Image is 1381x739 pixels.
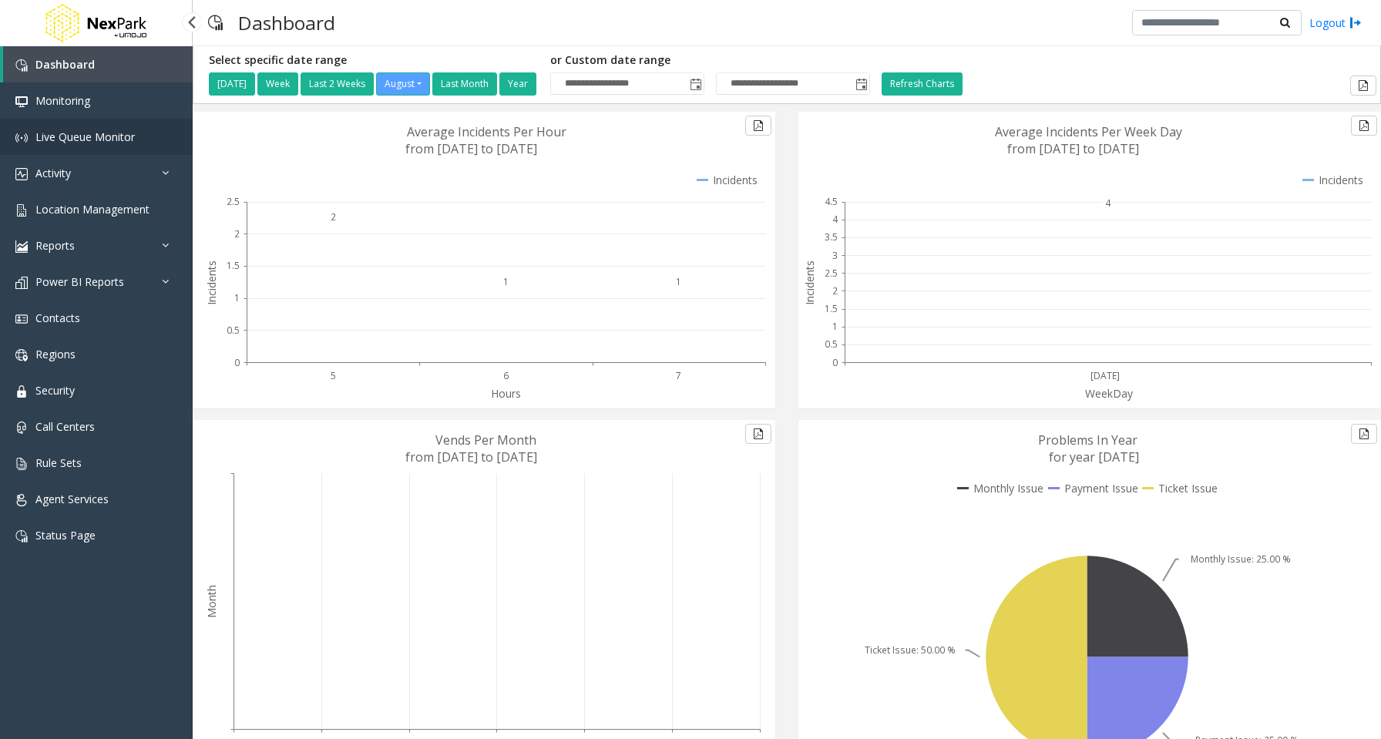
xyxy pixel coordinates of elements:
text: from [DATE] to [DATE] [405,448,537,465]
span: Regions [35,347,76,361]
span: Live Queue Monitor [35,129,135,144]
button: Export to pdf [1350,76,1376,96]
a: Logout [1309,15,1362,31]
button: Export to pdf [745,116,771,136]
span: Toggle popup [852,73,869,95]
span: Power BI Reports [35,274,124,289]
text: from [DATE] to [DATE] [405,140,537,157]
span: Toggle popup [687,73,704,95]
span: Status Page [35,528,96,542]
text: 1 [234,291,240,304]
span: Activity [35,166,71,180]
text: 4 [1105,197,1111,210]
text: Average Incidents Per Hour [407,123,566,140]
text: 1 [503,275,509,288]
text: from [DATE] to [DATE] [1007,140,1139,157]
text: 1.5 [227,259,240,272]
span: Dashboard [35,57,95,72]
img: 'icon' [15,530,28,542]
span: Rule Sets [35,455,82,470]
button: Export to pdf [1351,116,1377,136]
img: 'icon' [15,313,28,325]
img: 'icon' [15,277,28,289]
button: August [376,72,430,96]
button: Last Month [432,72,497,96]
text: 4.5 [825,195,838,208]
img: 'icon' [15,240,28,253]
text: Ticket Issue: 50.00 % [865,643,956,657]
text: WeekDay [1085,386,1134,401]
text: [DATE] [1090,369,1120,382]
img: 'icon' [15,349,28,361]
text: 2.5 [825,267,838,280]
text: 1 [832,320,838,333]
a: Dashboard [3,46,193,82]
h5: or Custom date range [550,54,870,67]
text: Average Incidents Per Week Day [995,123,1182,140]
text: Incidents [802,260,817,305]
img: pageIcon [208,4,223,42]
img: 'icon' [15,494,28,506]
img: 'icon' [15,132,28,144]
text: Incidents [204,260,219,305]
text: 3.5 [825,230,838,244]
text: 3 [832,249,838,262]
img: 'icon' [15,59,28,72]
text: 0 [832,356,838,369]
text: Monthly Issue: 25.00 % [1191,553,1291,566]
span: Call Centers [35,419,95,434]
button: Last 2 Weeks [301,72,374,96]
span: Agent Services [35,492,109,506]
h3: Dashboard [230,4,343,42]
span: Reports [35,238,75,253]
button: Export to pdf [745,424,771,444]
span: Contacts [35,311,80,325]
text: 1.5 [825,302,838,315]
text: 2 [832,284,838,297]
img: 'icon' [15,168,28,180]
img: 'icon' [15,422,28,434]
text: 4 [832,213,838,226]
text: Hours [491,386,521,401]
text: 0 [234,356,240,369]
text: Vends Per Month [435,432,536,448]
text: 7 [676,369,681,382]
text: 1 [676,275,681,288]
img: 'icon' [15,96,28,108]
button: [DATE] [209,72,255,96]
button: Week [257,72,298,96]
text: for year [DATE] [1049,448,1139,465]
text: 6 [503,369,509,382]
text: 0.5 [227,324,240,337]
text: Month [204,585,219,618]
text: 5 [331,369,336,382]
span: Location Management [35,202,150,217]
img: 'icon' [15,458,28,470]
text: 0.5 [825,338,838,351]
span: Security [35,383,75,398]
button: Export to pdf [1351,424,1377,444]
span: Monitoring [35,93,90,108]
text: 2 [331,210,336,223]
text: 2 [234,227,240,240]
img: logout [1349,15,1362,31]
img: 'icon' [15,385,28,398]
button: Refresh Charts [882,72,963,96]
button: Year [499,72,536,96]
h5: Select specific date range [209,54,539,67]
img: 'icon' [15,204,28,217]
text: Problems In Year [1038,432,1137,448]
text: 2.5 [227,195,240,208]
